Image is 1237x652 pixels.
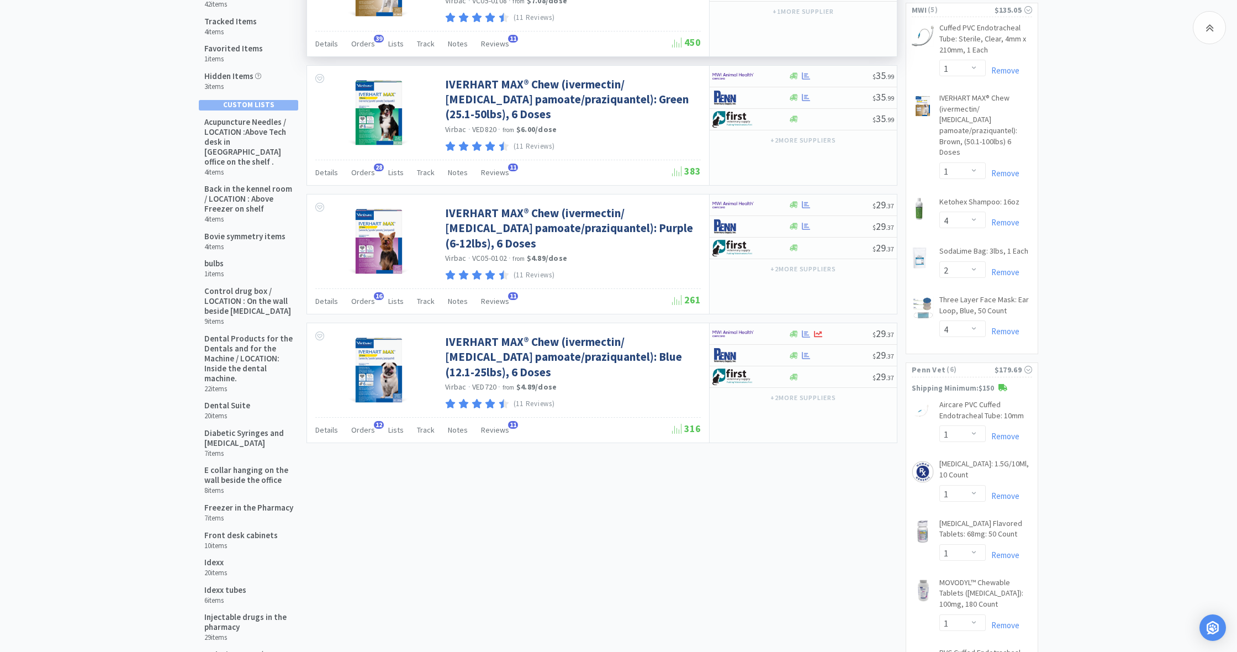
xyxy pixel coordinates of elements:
[873,374,876,382] span: $
[204,569,227,577] h6: 20 items
[448,39,468,49] span: Notes
[204,317,293,326] h6: 9 items
[388,39,404,49] span: Lists
[672,422,701,435] span: 316
[509,253,511,263] span: ·
[986,267,1019,277] a: Remove
[712,90,754,106] img: e1133ece90fa4a959c5ae41b0808c578_9.png
[388,425,404,435] span: Lists
[204,215,293,224] h6: 4 items
[886,245,894,253] span: . 37
[986,620,1019,630] a: Remove
[388,167,404,177] span: Lists
[912,247,927,269] img: 7253c1b84d5e4912ba3c8f6d2c730639_497201.png
[712,111,754,128] img: 67d67680309e4a0bb49a5ff0391dcc42_6.png
[767,4,839,19] button: +1more supplier
[343,206,415,277] img: cd211691b5e74ed9aac090801892dcba_393592.jpg
[204,168,293,177] h6: 4 items
[873,91,894,103] span: 35
[508,164,518,171] span: 11
[204,232,286,241] h5: Bovie symmetry items
[315,39,338,49] span: Details
[481,39,509,49] span: Reviews
[204,17,257,27] h5: Tracked Items
[417,425,435,435] span: Track
[481,167,509,177] span: Reviews
[912,461,934,483] img: 608795e2ad454523ad06e71c004b7c79_158217.png
[351,296,375,306] span: Orders
[712,240,754,256] img: 67d67680309e4a0bb49a5ff0391dcc42_6.png
[516,382,557,392] strong: $4.89 / dose
[204,82,261,91] h6: 3 items
[204,334,293,383] h5: Dental Products for the Dentals and for the Machine / LOCATION: Inside the dental machine.
[886,223,894,232] span: . 37
[986,65,1019,76] a: Remove
[672,165,701,177] span: 383
[765,390,842,406] button: +2more suppliers
[873,220,894,233] span: 29
[472,253,507,263] span: VC05-0102
[873,112,894,125] span: 35
[939,459,1032,485] a: [MEDICAL_DATA]: 1.5G/10Ml, 10 Count
[765,261,842,277] button: +2more suppliers
[906,383,1038,395] p: Shipping Minimum: $150
[468,124,471,134] span: ·
[945,364,994,375] span: ( 6 )
[886,352,894,360] span: . 37
[873,115,876,124] span: $
[912,25,934,47] img: e83368dca7554d4fb1247d2345f2eab9_11258.png
[939,518,1032,544] a: [MEDICAL_DATA] Flavored Tablets: 68mg: 50 Count
[417,167,435,177] span: Track
[516,124,557,134] strong: $6.00 / dose
[315,296,338,306] span: Details
[204,503,293,513] h5: Freezer in the Pharmacy
[912,520,934,543] img: e7f5fbad60ed4028bfefeea7b07f5766_614253.png
[873,94,876,102] span: $
[514,398,555,410] p: (11 Reviews)
[204,486,293,495] h6: 8 items
[445,124,467,134] a: Virbac
[672,36,701,49] span: 450
[508,292,518,300] span: 11
[204,55,263,64] h6: 1 items
[204,558,227,567] h5: Idexx
[204,184,293,214] h5: Back in the kennel room / LOCATION : Above Freezer on shelf
[204,633,293,642] h6: 29 items
[503,383,515,391] span: from
[873,245,876,253] span: $
[204,401,250,411] h5: Dental Suite
[351,425,375,435] span: Orders
[388,296,404,306] span: Lists
[417,296,435,306] span: Track
[343,334,415,406] img: 683684da8af840d99fe0b2b7cf93d510_393584.png
[873,330,876,339] span: $
[873,198,894,211] span: 29
[204,541,278,550] h6: 10 items
[927,4,995,15] span: ( 5 )
[315,167,338,177] span: Details
[873,72,876,81] span: $
[514,141,555,153] p: (11 Reviews)
[912,95,934,117] img: 0042b32c485f4a7bb67b4390189540b6_301109.png
[912,4,927,16] span: MWI
[765,133,842,148] button: +2more suppliers
[912,297,934,319] img: 64f414e75d07445886f33546bdf4b286_377221.png
[204,465,293,485] h5: E collar hanging on the wall beside the office
[315,425,338,435] span: Details
[481,425,509,435] span: Reviews
[873,327,894,340] span: 29
[886,115,894,124] span: . 99
[445,77,698,122] a: IVERHART MAX® Chew (ivermectin/ [MEDICAL_DATA] pamoate/praziquantel): Green (25.1-50lbs), 6 Doses
[448,425,468,435] span: Notes
[527,253,568,263] strong: $4.89 / dose
[468,382,471,392] span: ·
[468,253,471,263] span: ·
[204,612,293,632] h5: Injectable drugs in the pharmacy
[672,293,701,306] span: 261
[204,270,224,278] h6: 1 items
[351,167,375,177] span: Orders
[417,39,435,49] span: Track
[995,4,1032,16] div: $135.05
[986,491,1019,501] a: Remove
[873,349,894,361] span: 29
